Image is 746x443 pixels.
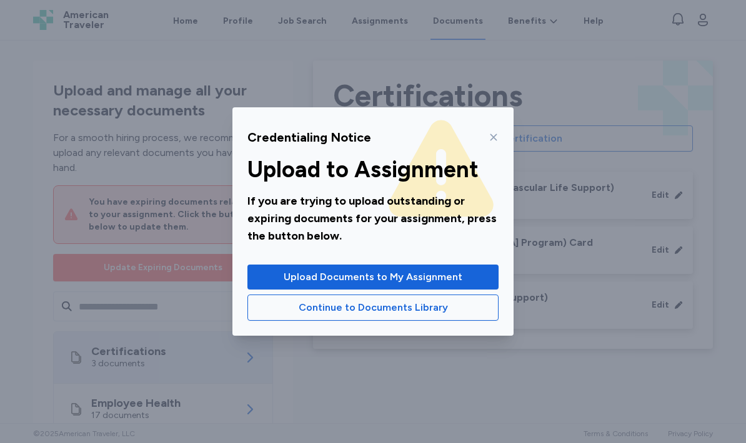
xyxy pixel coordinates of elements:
div: Credentialing Notice [247,129,371,146]
span: Continue to Documents Library [299,300,448,315]
button: Continue to Documents Library [247,295,499,321]
button: Upload Documents to My Assignment [247,265,499,290]
div: Upload to Assignment [247,157,499,182]
div: If you are trying to upload outstanding or expiring documents for your assignment, press the butt... [247,192,499,245]
span: Upload Documents to My Assignment [284,270,462,285]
